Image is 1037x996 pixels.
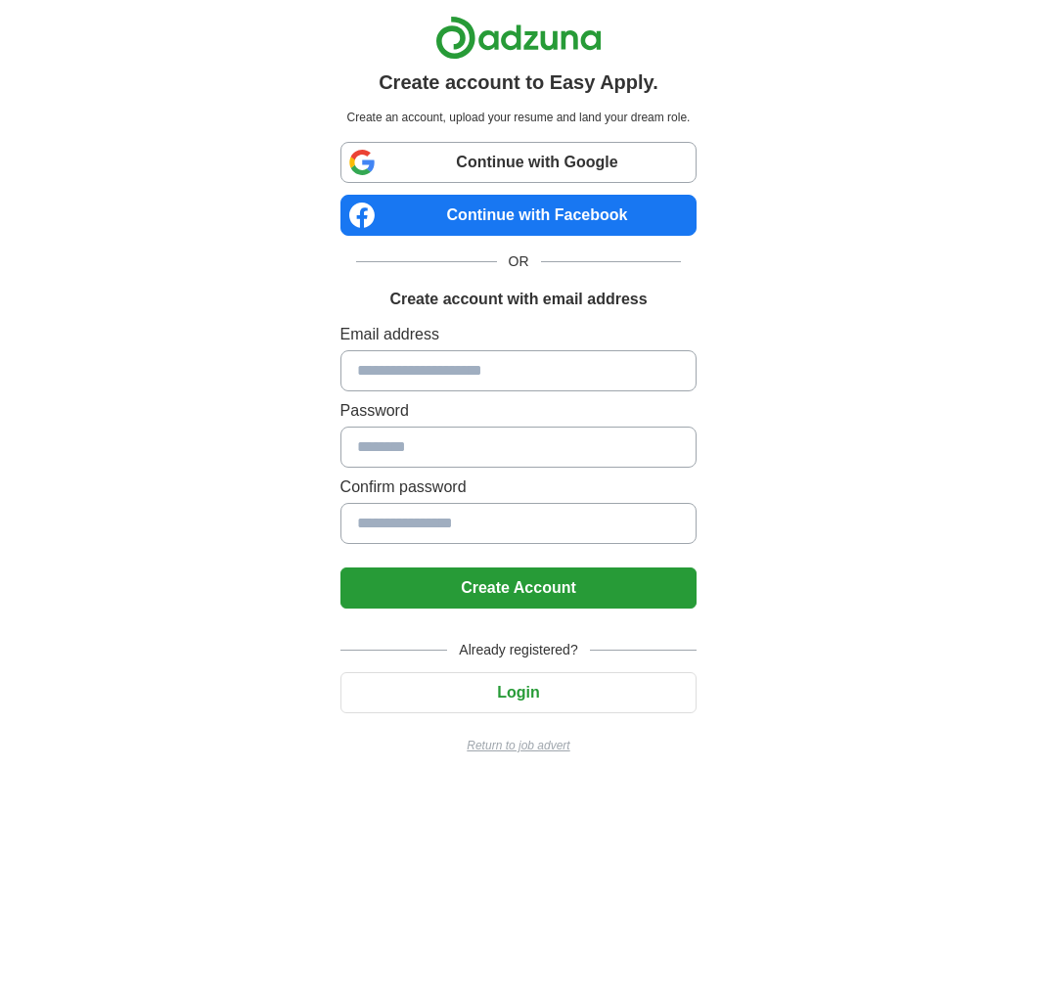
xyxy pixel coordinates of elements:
h1: Create account with email address [389,288,647,311]
label: Password [340,399,698,423]
a: Login [340,684,698,701]
img: Adzuna logo [435,16,602,60]
a: Continue with Facebook [340,195,698,236]
span: Already registered? [447,640,589,660]
button: Login [340,672,698,713]
a: Return to job advert [340,737,698,754]
span: OR [497,251,541,272]
button: Create Account [340,567,698,609]
label: Confirm password [340,475,698,499]
label: Email address [340,323,698,346]
h1: Create account to Easy Apply. [379,68,658,97]
p: Create an account, upload your resume and land your dream role. [344,109,694,126]
a: Continue with Google [340,142,698,183]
